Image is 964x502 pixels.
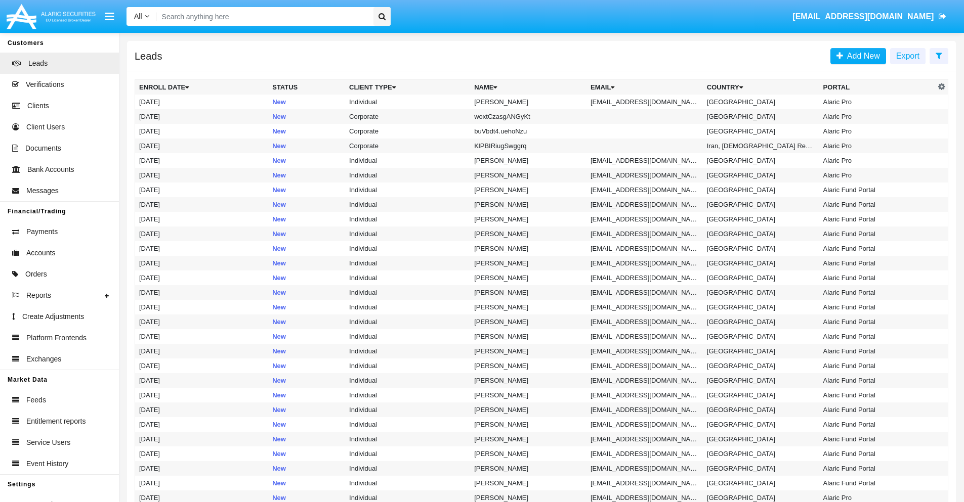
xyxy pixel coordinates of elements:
[703,344,819,358] td: [GEOGRAPHIC_DATA]
[819,344,936,358] td: Alaric Fund Portal
[135,373,269,388] td: [DATE]
[268,80,345,95] th: Status
[268,300,345,314] td: New
[470,241,586,256] td: [PERSON_NAME]
[268,373,345,388] td: New
[5,2,97,31] img: Logo image
[819,212,936,226] td: Alaric Fund Portal
[470,461,586,476] td: [PERSON_NAME]
[268,432,345,446] td: New
[26,333,87,343] span: Platform Frontends
[703,197,819,212] td: [GEOGRAPHIC_DATA]
[470,124,586,139] td: buVbdt4.uehoNzu
[135,300,269,314] td: [DATE]
[345,226,470,241] td: Individual
[586,446,703,461] td: [EMAIL_ADDRESS][DOMAIN_NAME]
[470,476,586,490] td: [PERSON_NAME]
[127,11,157,22] a: All
[135,446,269,461] td: [DATE]
[819,417,936,432] td: Alaric Fund Portal
[586,329,703,344] td: [EMAIL_ADDRESS][DOMAIN_NAME]
[268,344,345,358] td: New
[896,52,919,60] span: Export
[819,314,936,329] td: Alaric Fund Portal
[268,461,345,476] td: New
[134,12,142,20] span: All
[345,109,470,124] td: Corporate
[470,344,586,358] td: [PERSON_NAME]
[26,354,61,364] span: Exchanges
[586,432,703,446] td: [EMAIL_ADDRESS][DOMAIN_NAME]
[819,226,936,241] td: Alaric Fund Portal
[268,270,345,285] td: New
[135,285,269,300] td: [DATE]
[586,373,703,388] td: [EMAIL_ADDRESS][DOMAIN_NAME]
[788,3,951,31] a: [EMAIL_ADDRESS][DOMAIN_NAME]
[703,358,819,373] td: [GEOGRAPHIC_DATA]
[135,226,269,241] td: [DATE]
[703,95,819,109] td: [GEOGRAPHIC_DATA]
[703,168,819,182] td: [GEOGRAPHIC_DATA]
[703,241,819,256] td: [GEOGRAPHIC_DATA]
[268,109,345,124] td: New
[470,388,586,402] td: [PERSON_NAME]
[819,124,936,139] td: Alaric Pro
[268,285,345,300] td: New
[819,270,936,285] td: Alaric Fund Portal
[268,402,345,417] td: New
[470,402,586,417] td: [PERSON_NAME]
[819,95,936,109] td: Alaric Pro
[470,95,586,109] td: [PERSON_NAME]
[819,80,936,95] th: Portal
[819,256,936,270] td: Alaric Fund Portal
[703,226,819,241] td: [GEOGRAPHIC_DATA]
[268,197,345,212] td: New
[25,269,47,280] span: Orders
[135,256,269,270] td: [DATE]
[703,402,819,417] td: [GEOGRAPHIC_DATA]
[135,182,269,197] td: [DATE]
[268,95,345,109] td: New
[703,153,819,168] td: [GEOGRAPHIC_DATA]
[470,153,586,168] td: [PERSON_NAME]
[268,446,345,461] td: New
[26,226,58,237] span: Payments
[345,461,470,476] td: Individual
[135,95,269,109] td: [DATE]
[819,285,936,300] td: Alaric Fund Portal
[819,241,936,256] td: Alaric Fund Portal
[703,432,819,446] td: [GEOGRAPHIC_DATA]
[135,270,269,285] td: [DATE]
[819,476,936,490] td: Alaric Fund Portal
[268,358,345,373] td: New
[268,226,345,241] td: New
[345,80,470,95] th: Client Type
[703,270,819,285] td: [GEOGRAPHIC_DATA]
[586,212,703,226] td: [EMAIL_ADDRESS][DOMAIN_NAME]
[470,80,586,95] th: Name
[586,153,703,168] td: [EMAIL_ADDRESS][DOMAIN_NAME]
[470,182,586,197] td: [PERSON_NAME]
[819,153,936,168] td: Alaric Pro
[819,402,936,417] td: Alaric Fund Portal
[26,459,68,469] span: Event History
[345,285,470,300] td: Individual
[586,226,703,241] td: [EMAIL_ADDRESS][DOMAIN_NAME]
[890,48,926,64] button: Export
[135,168,269,182] td: [DATE]
[345,124,470,139] td: Corporate
[586,476,703,490] td: [EMAIL_ADDRESS][DOMAIN_NAME]
[586,270,703,285] td: [EMAIL_ADDRESS][DOMAIN_NAME]
[703,139,819,153] td: Iran, [DEMOGRAPHIC_DATA] Republic of
[135,241,269,256] td: [DATE]
[703,109,819,124] td: [GEOGRAPHIC_DATA]
[470,168,586,182] td: [PERSON_NAME]
[345,314,470,329] td: Individual
[703,329,819,344] td: [GEOGRAPHIC_DATA]
[586,95,703,109] td: [EMAIL_ADDRESS][DOMAIN_NAME]
[703,285,819,300] td: [GEOGRAPHIC_DATA]
[470,256,586,270] td: [PERSON_NAME]
[345,476,470,490] td: Individual
[586,344,703,358] td: [EMAIL_ADDRESS][DOMAIN_NAME]
[345,358,470,373] td: Individual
